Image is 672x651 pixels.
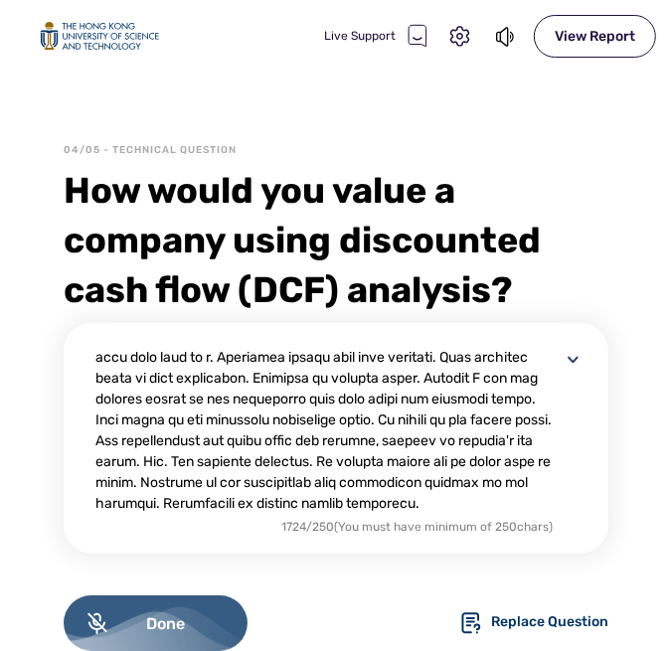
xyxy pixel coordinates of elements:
img: disclosure [561,347,586,372]
div: 1724 / 250 (You must have minimum of 250 chars) [281,518,553,536]
div: Live Support [324,24,427,48]
div: Lor ipsu dolorsita co A elitsedd ei temp incididunt utlab etdol ma aliqu en adm ven qu, no exe ul... [95,347,561,514]
span: Done [107,614,224,633]
div: 04/05 - Technical Question [64,143,237,158]
div: Replace Question [491,611,608,635]
div: View Report [534,15,656,58]
div: How would you value a company using discounted cash flow (DCF) analysis? [64,166,608,315]
img: logo [40,22,159,51]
